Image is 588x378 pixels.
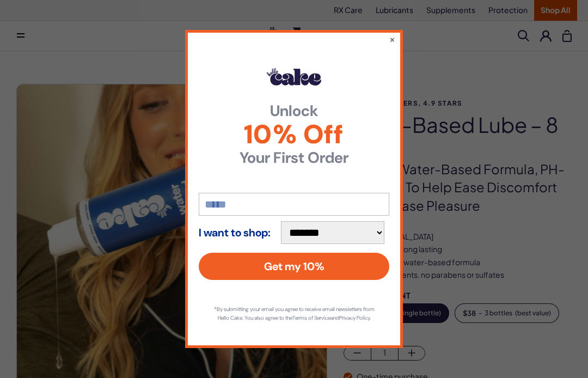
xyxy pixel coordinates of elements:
strong: I want to shop: [199,227,271,239]
strong: Your First Order [199,150,389,166]
p: *By submitting your email you agree to receive email newsletters from Hello Cake. You also agree ... [210,305,378,322]
img: Hello Cake [267,68,321,86]
button: × [389,34,395,45]
button: Get my 10% [199,253,389,280]
a: Terms of Service [292,314,330,321]
strong: Unlock [199,103,389,119]
span: 10% Off [199,121,389,148]
a: Privacy Policy [339,314,370,321]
